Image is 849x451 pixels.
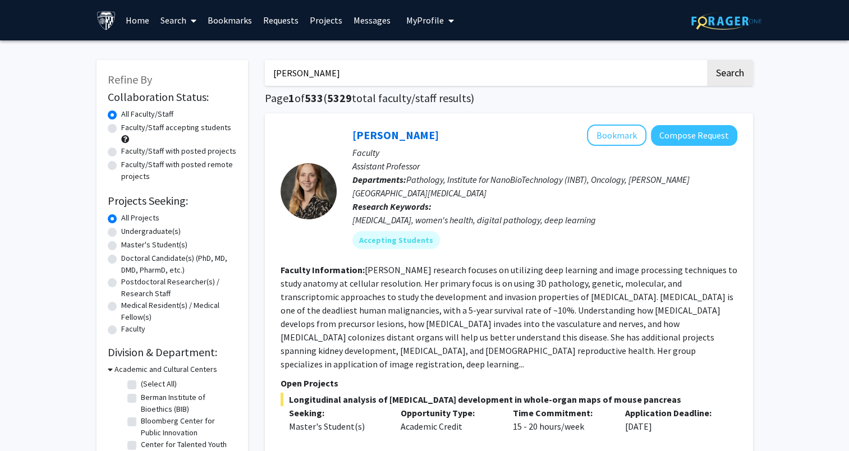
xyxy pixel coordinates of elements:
[617,406,729,433] div: [DATE]
[304,1,348,40] a: Projects
[265,91,753,105] h1: Page of ( total faculty/staff results)
[121,145,236,157] label: Faculty/Staff with posted projects
[121,225,181,237] label: Undergraduate(s)
[121,212,159,224] label: All Projects
[587,125,646,146] button: Add Ashley Kiemen to Bookmarks
[121,122,231,134] label: Faculty/Staff accepting students
[121,276,237,300] label: Postdoctoral Researcher(s) / Research Staff
[327,91,352,105] span: 5329
[691,12,761,30] img: ForagerOne Logo
[352,146,737,159] p: Faculty
[108,72,152,86] span: Refine By
[108,194,237,208] h2: Projects Seeking:
[97,11,116,30] img: Johns Hopkins University Logo
[401,406,496,420] p: Opportunity Type:
[392,406,504,433] div: Academic Credit
[289,420,384,433] div: Master's Student(s)
[352,213,737,227] div: [MEDICAL_DATA], women's health, digital pathology, deep learning
[348,1,396,40] a: Messages
[352,159,737,173] p: Assistant Professor
[155,1,202,40] a: Search
[352,174,406,185] b: Departments:
[289,406,384,420] p: Seeking:
[281,393,737,406] span: Longitudinal analysis of [MEDICAL_DATA] development in whole-organ maps of mouse pancreas
[114,363,217,375] h3: Academic and Cultural Centers
[108,90,237,104] h2: Collaboration Status:
[121,252,237,276] label: Doctoral Candidate(s) (PhD, MD, DMD, PharmD, etc.)
[120,1,155,40] a: Home
[8,401,48,443] iframe: Chat
[108,346,237,359] h2: Division & Department:
[202,1,258,40] a: Bookmarks
[121,239,187,251] label: Master's Student(s)
[625,406,720,420] p: Application Deadline:
[141,378,177,390] label: (Select All)
[121,159,237,182] label: Faculty/Staff with posted remote projects
[121,300,237,323] label: Medical Resident(s) / Medical Fellow(s)
[513,406,608,420] p: Time Commitment:
[504,406,617,433] div: 15 - 20 hours/week
[141,415,234,439] label: Bloomberg Center for Public Innovation
[406,15,444,26] span: My Profile
[352,231,440,249] mat-chip: Accepting Students
[141,392,234,415] label: Berman Institute of Bioethics (BIB)
[258,1,304,40] a: Requests
[352,174,690,199] span: Pathology, Institute for NanoBioTechnology (INBT), Oncology, [PERSON_NAME][GEOGRAPHIC_DATA][MEDIC...
[265,60,705,86] input: Search Keywords
[352,201,432,212] b: Research Keywords:
[651,125,737,146] button: Compose Request to Ashley Kiemen
[281,264,365,275] b: Faculty Information:
[288,91,295,105] span: 1
[281,376,737,390] p: Open Projects
[707,60,753,86] button: Search
[352,128,439,142] a: [PERSON_NAME]
[281,264,737,370] fg-read-more: [PERSON_NAME] research focuses on utilizing deep learning and image processing techniques to stud...
[305,91,323,105] span: 533
[121,108,173,120] label: All Faculty/Staff
[121,323,145,335] label: Faculty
